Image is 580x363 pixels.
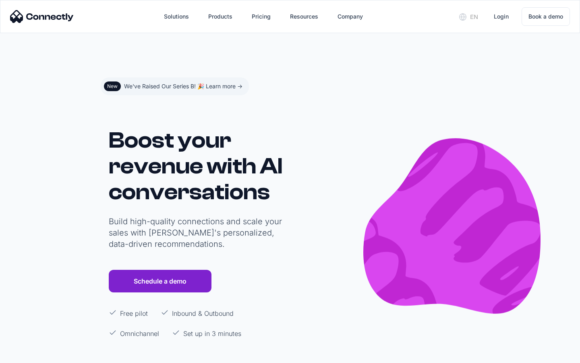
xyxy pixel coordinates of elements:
div: en [453,10,484,23]
a: Schedule a demo [109,270,211,292]
a: Login [487,7,515,26]
div: New [107,83,118,90]
div: en [470,11,478,23]
p: Omnichannel [120,329,159,338]
div: Products [208,11,232,22]
div: Resources [284,7,325,26]
div: Company [338,11,363,22]
div: Pricing [252,11,271,22]
div: Company [331,7,369,26]
p: Inbound & Outbound [172,309,234,318]
div: Solutions [164,11,189,22]
div: We've Raised Our Series B! 🎉 Learn more -> [124,81,242,92]
p: Set up in 3 minutes [183,329,241,338]
a: Book a demo [522,7,570,26]
a: Pricing [245,7,277,26]
div: Login [494,11,509,22]
div: Solutions [157,7,195,26]
div: Products [202,7,239,26]
p: Build high-quality connections and scale your sales with [PERSON_NAME]'s personalized, data-drive... [109,216,286,250]
p: Free pilot [120,309,148,318]
div: Resources [290,11,318,22]
ul: Language list [16,349,48,360]
h1: Boost your revenue with AI conversations [109,127,286,205]
a: NewWe've Raised Our Series B! 🎉 Learn more -> [101,77,249,95]
img: Connectly Logo [10,10,74,23]
aside: Language selected: English [8,348,48,360]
